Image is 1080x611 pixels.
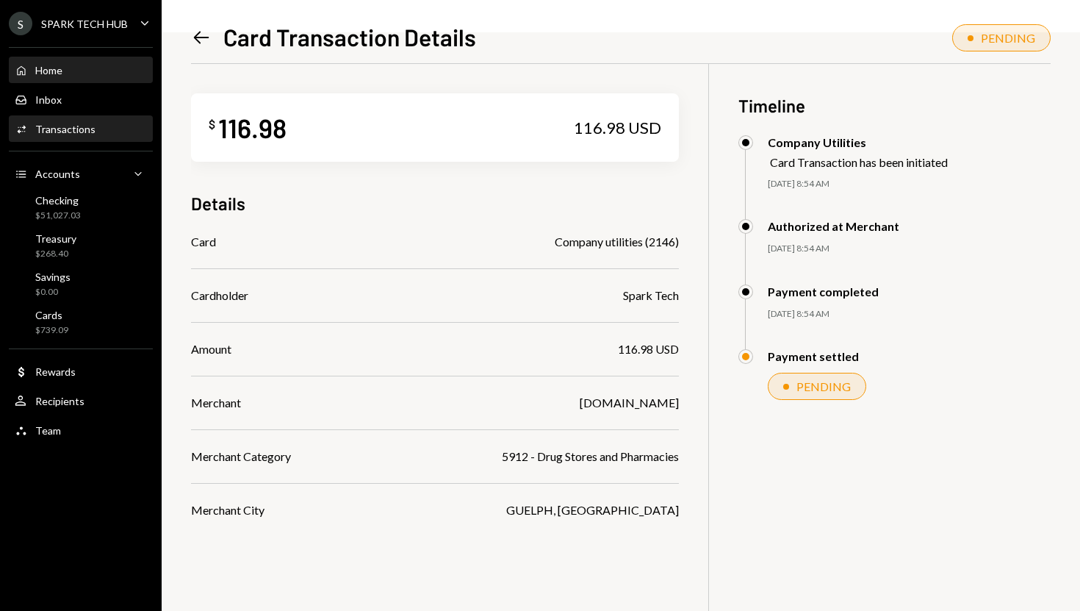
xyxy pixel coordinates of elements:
div: Card [191,233,216,251]
div: [DATE] 8:54 AM [768,243,1051,255]
div: Checking [35,194,81,207]
div: Cardholder [191,287,248,304]
a: Accounts [9,160,153,187]
a: Savings$0.00 [9,266,153,301]
a: Home [9,57,153,83]
div: Accounts [35,168,80,180]
div: Amount [191,340,231,358]
div: $739.09 [35,324,68,337]
a: Checking$51,027.03 [9,190,153,225]
div: PENDING [796,379,851,393]
div: Inbox [35,93,62,106]
div: GUELPH, [GEOGRAPHIC_DATA] [506,501,679,519]
div: [DOMAIN_NAME] [580,394,679,412]
a: Cards$739.09 [9,304,153,340]
div: Merchant Category [191,448,291,465]
div: $0.00 [35,286,71,299]
a: Treasury$268.40 [9,228,153,263]
div: Home [35,64,62,76]
a: Transactions [9,115,153,142]
div: Authorized at Merchant [768,219,899,233]
h1: Card Transaction Details [223,22,476,51]
a: Recipients [9,387,153,414]
div: Merchant [191,394,241,412]
h3: Timeline [738,93,1051,118]
div: $51,027.03 [35,210,81,222]
div: 116.98 USD [574,118,661,138]
div: Company utilities (2146) [555,233,679,251]
div: Savings [35,271,71,283]
a: Rewards [9,358,153,385]
div: $ [209,117,215,132]
div: [DATE] 8:54 AM [768,308,1051,321]
div: [DATE] 8:54 AM [768,178,1051,190]
div: Cards [35,309,68,321]
div: Recipients [35,395,84,407]
div: Team [35,424,61,437]
div: Company Utilities [768,135,948,149]
div: S [9,12,32,35]
div: SPARK TECH HUB [41,18,128,30]
div: PENDING [981,31,1035,45]
a: Inbox [9,86,153,112]
div: 116.98 [218,111,287,144]
a: Team [9,417,153,443]
div: Transactions [35,123,96,135]
div: 5912 - Drug Stores and Pharmacies [502,448,679,465]
div: Merchant City [191,501,264,519]
div: Treasury [35,232,76,245]
div: Payment completed [768,285,879,299]
div: Rewards [35,365,76,378]
div: 116.98 USD [618,340,679,358]
div: Spark Tech [623,287,679,304]
div: Card Transaction has been initiated [770,155,948,169]
h3: Details [191,191,245,215]
div: Payment settled [768,349,859,363]
div: $268.40 [35,248,76,260]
